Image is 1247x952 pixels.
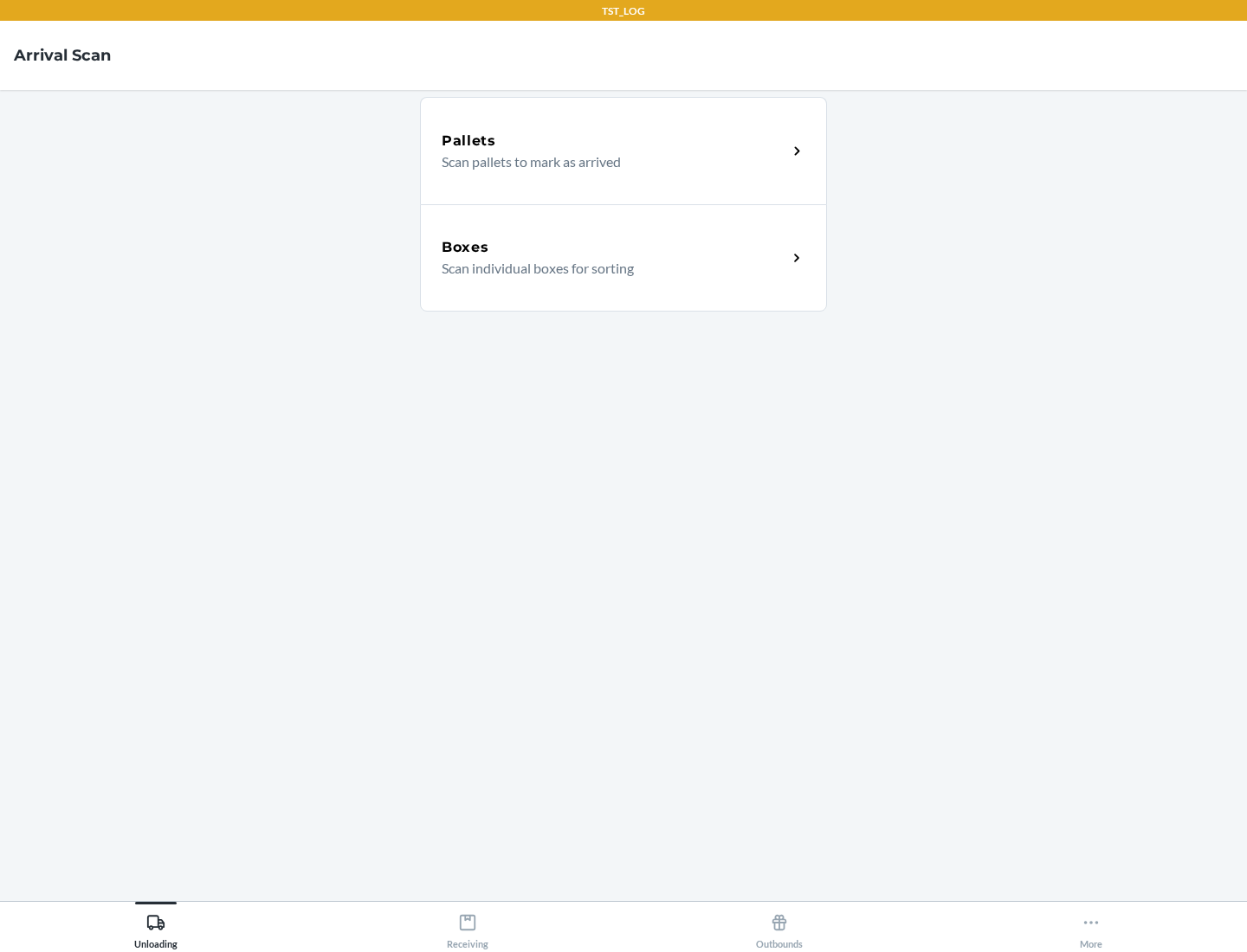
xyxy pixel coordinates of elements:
p: Scan pallets to mark as arrived [442,151,773,172]
div: More [1080,906,1102,949]
a: BoxesScan individual boxes for sorting [420,204,827,312]
h4: Arrival Scan [14,44,111,67]
div: Unloading [134,906,178,949]
p: Scan individual boxes for sorting [442,258,773,279]
h5: Pallets [442,131,496,151]
p: TST_LOG [602,3,645,19]
a: PalletsScan pallets to mark as arrived [420,97,827,204]
div: Receiving [447,906,488,949]
h5: Boxes [442,237,489,258]
button: Receiving [312,902,623,949]
div: Outbounds [756,906,803,949]
button: More [935,902,1247,949]
button: Outbounds [623,902,935,949]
